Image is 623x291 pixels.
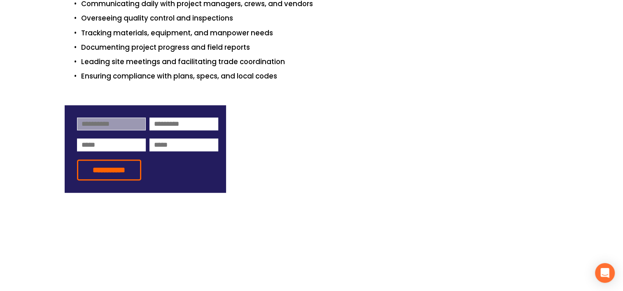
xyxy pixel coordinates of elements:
[81,28,559,39] p: Tracking materials, equipment, and manpower needs
[81,42,559,53] p: Documenting project progress and field reports
[81,13,559,24] p: Overseeing quality control and inspections
[81,56,559,67] p: Leading site meetings and facilitating trade coordination
[595,263,615,283] div: Open Intercom Messenger
[81,71,559,82] p: Ensuring compliance with plans, specs, and local codes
